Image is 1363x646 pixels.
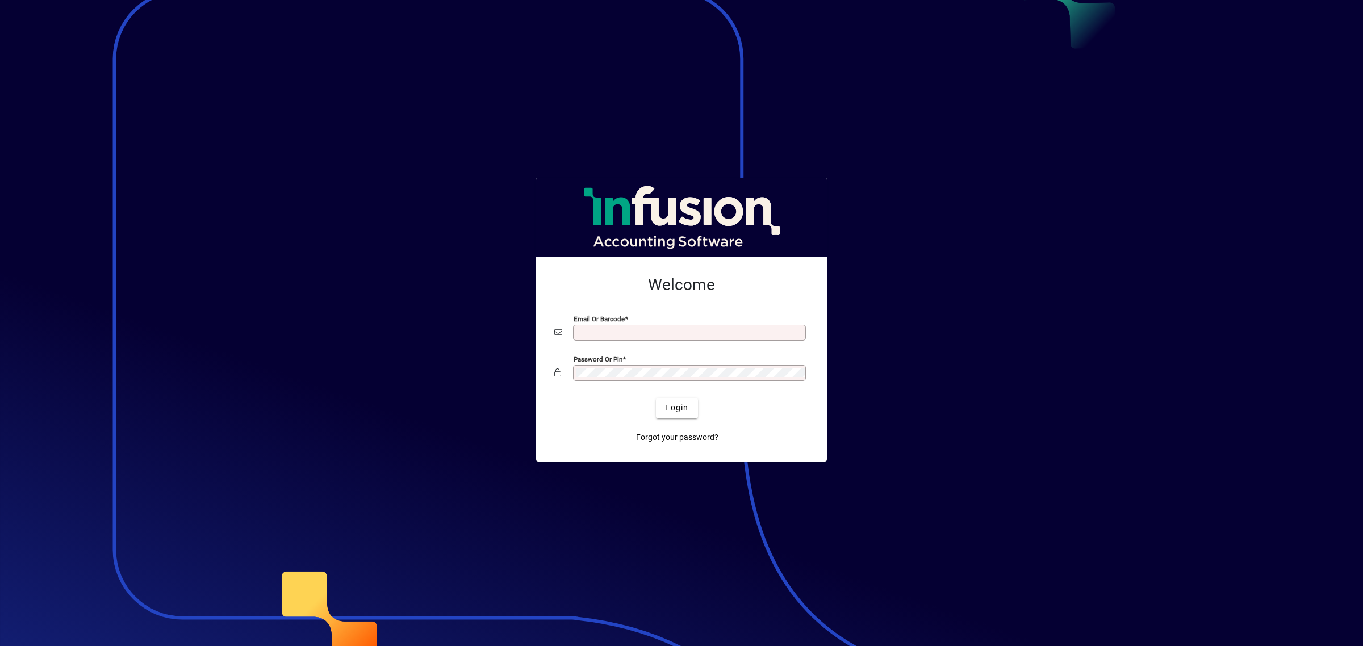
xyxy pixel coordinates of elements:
h2: Welcome [554,275,809,295]
span: Forgot your password? [636,431,718,443]
mat-label: Password or Pin [574,355,622,363]
a: Forgot your password? [632,427,723,448]
span: Login [665,402,688,414]
button: Login [656,398,697,418]
mat-label: Email or Barcode [574,314,625,322]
